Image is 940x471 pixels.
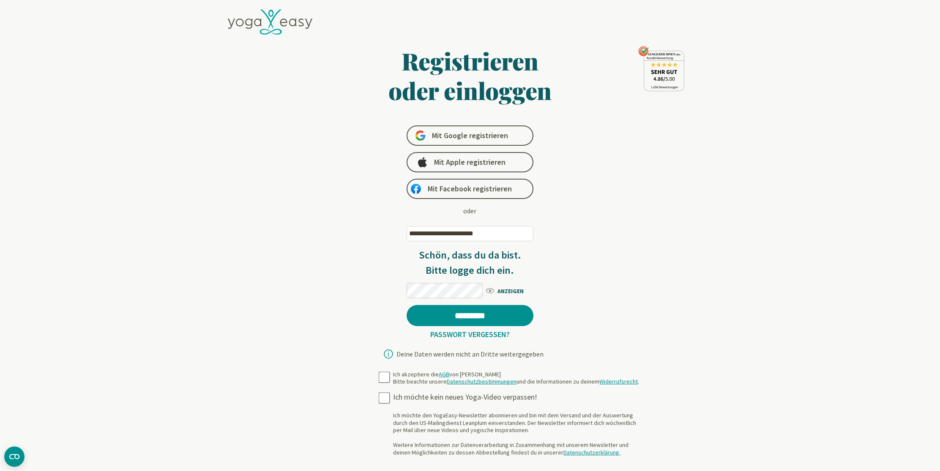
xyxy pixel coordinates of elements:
span: Mit Google registrieren [432,131,508,141]
div: Ich akzeptiere die von [PERSON_NAME] Bitte beachte unsere und die Informationen zu deinem . [393,371,639,386]
h3: Schön, dass du da bist. Bitte logge dich ein. [407,248,533,278]
div: Deine Daten werden nicht an Dritte weitergegeben [396,351,544,357]
a: Mit Google registrieren [407,125,533,146]
button: CMP-Widget öffnen [4,446,25,467]
a: AGB [439,370,449,378]
a: Mit Apple registrieren [407,152,533,172]
a: Widerrufsrecht [599,378,638,385]
span: Mit Facebook registrieren [428,184,512,194]
h1: Registrieren oder einloggen [306,46,634,105]
a: Datenschutzbestimmungen [447,378,516,385]
img: ausgezeichnet_seal.png [638,46,684,91]
a: Passwort vergessen? [427,329,513,339]
a: Mit Facebook registrieren [407,179,533,199]
span: Mit Apple registrieren [434,157,506,167]
span: ANZEIGEN [485,285,533,296]
div: Ich möchte kein neues Yoga-Video verpassen! [393,392,644,402]
div: oder [463,206,476,216]
a: Datenschutzerklärung. [563,449,620,456]
div: Ich möchte den YogaEasy-Newsletter abonnieren und bin mit dem Versand und der Auswertung durch de... [393,412,644,456]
